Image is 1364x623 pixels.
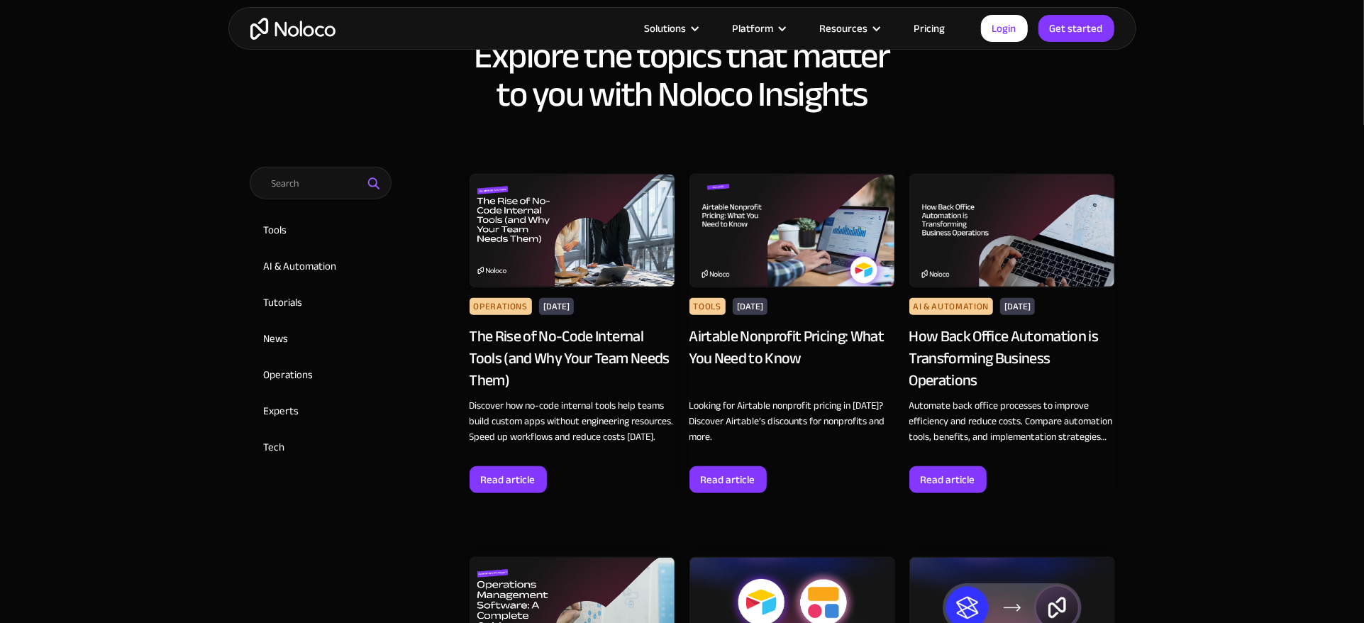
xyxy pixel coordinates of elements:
[689,167,895,493] a: Tools[DATE]Airtable Nonprofit Pricing: What You Need to KnowLooking for Airtable nonprofit pricin...
[689,398,895,445] div: Looking for Airtable nonprofit pricing in [DATE]? Discover Airtable’s discounts for nonprofits an...
[470,174,675,287] img: The Rise of No-Code Internal Tools (and Why Your Team Needs Them)
[470,298,532,315] div: Operations
[802,19,897,38] div: Resources
[733,298,767,315] div: [DATE]
[243,37,1122,114] h2: Explore the topics that matter to you with Noloco Insights
[701,470,755,489] div: Read article
[645,19,687,38] div: Solutions
[689,326,895,391] div: Airtable Nonprofit Pricing: What You Need to Know
[981,15,1028,42] a: Login
[1038,15,1114,42] a: Get started
[470,326,675,391] div: The Rise of No-Code Internal Tools (and Why Your Team Needs Them)
[909,326,1115,391] div: How Back Office Automation is Transforming Business Operations
[820,19,868,38] div: Resources
[733,19,774,38] div: Platform
[909,398,1115,445] div: Automate back office processes to improve efficiency and reduce costs. Compare automation tools, ...
[250,167,392,199] input: Search
[539,298,574,315] div: [DATE]
[481,470,536,489] div: Read article
[627,19,715,38] div: Solutions
[909,298,994,315] div: AI & Automation
[250,167,455,463] form: Email Form 2
[470,398,675,445] div: Discover how no-code internal tools help teams build custom apps without engineering resources. S...
[1000,298,1035,315] div: [DATE]
[689,298,726,315] div: Tools
[921,470,975,489] div: Read article
[715,19,802,38] div: Platform
[250,18,336,40] a: home
[470,167,675,493] a: The Rise of No-Code Internal Tools (and Why Your Team Needs Them)Operations[DATE]The Rise of No-C...
[909,167,1115,493] a: AI & Automation[DATE]How Back Office Automation is Transforming Business OperationsAutomate back ...
[897,19,963,38] a: Pricing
